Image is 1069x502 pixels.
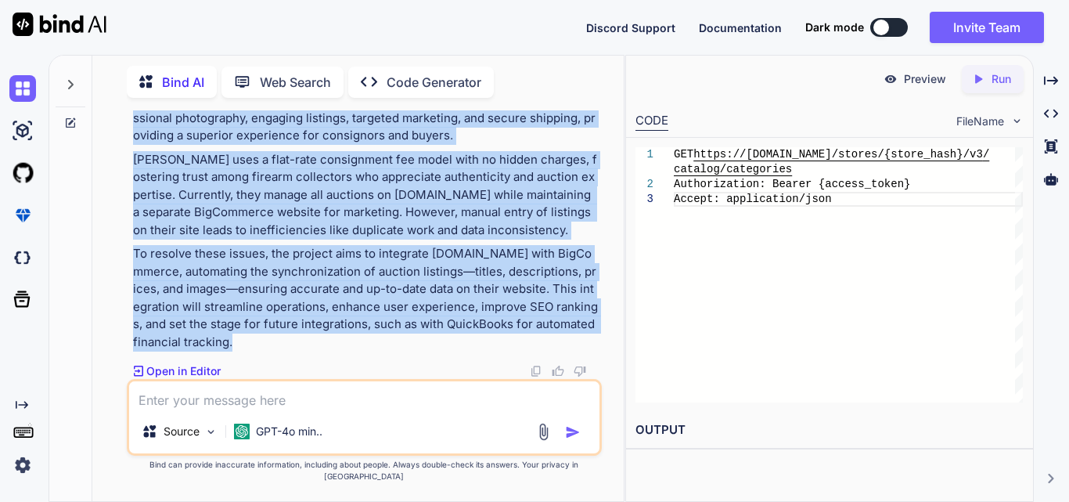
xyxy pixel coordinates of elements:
p: Bind can provide inaccurate information, including about people. Always double-check its answers.... [127,459,602,482]
div: CODE [635,112,668,131]
span: Discord Support [586,21,675,34]
img: dislike [574,365,586,377]
span: / [983,148,989,161]
div: 2 [635,177,653,192]
img: githubLight [9,160,36,186]
img: chevron down [1010,114,1024,128]
span: Authorization: Bearer {access_token} [674,178,910,190]
img: icon [565,424,581,440]
img: Bind AI [13,13,106,36]
img: copy [530,365,542,377]
span: Documentation [699,21,782,34]
p: To resolve these issues, the project aims to integrate [DOMAIN_NAME] with BigCommerce, automating... [133,245,599,351]
img: chat [9,75,36,102]
span: GET [674,148,693,161]
img: premium [9,202,36,229]
img: GPT-4o mini [234,424,250,439]
p: GPT-4o min.. [256,424,322,439]
img: darkCloudIdeIcon [9,244,36,271]
img: like [552,365,564,377]
p: Open in Editor [146,363,221,379]
p: Web Search [260,73,331,92]
span: FileName [956,114,1004,129]
p: Run [992,71,1011,87]
div: 1 [635,147,653,162]
div: 3 [635,192,653,207]
img: preview [884,72,898,86]
p: Source [164,424,200,439]
button: Documentation [699,20,782,36]
p: Bind AI [162,73,204,92]
img: ai-studio [9,117,36,144]
p: [PERSON_NAME] uses a flat-rate consignment fee model with no hidden charges, fostering trust amon... [133,151,599,240]
img: settings [9,452,36,479]
p: Code Generator [387,73,481,92]
img: Pick Models [204,425,218,439]
button: Discord Support [586,20,675,36]
h2: OUTPUT [626,412,1033,449]
img: attachment [534,423,552,441]
span: Dark mode [805,20,864,35]
button: Invite Team [930,12,1044,43]
p: Preview [904,71,946,87]
span: https://[DOMAIN_NAME]/stores/{store_hash}/v3 [693,148,983,161]
span: Accept: application/json [674,193,832,205]
span: catalog/categories [674,163,792,175]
